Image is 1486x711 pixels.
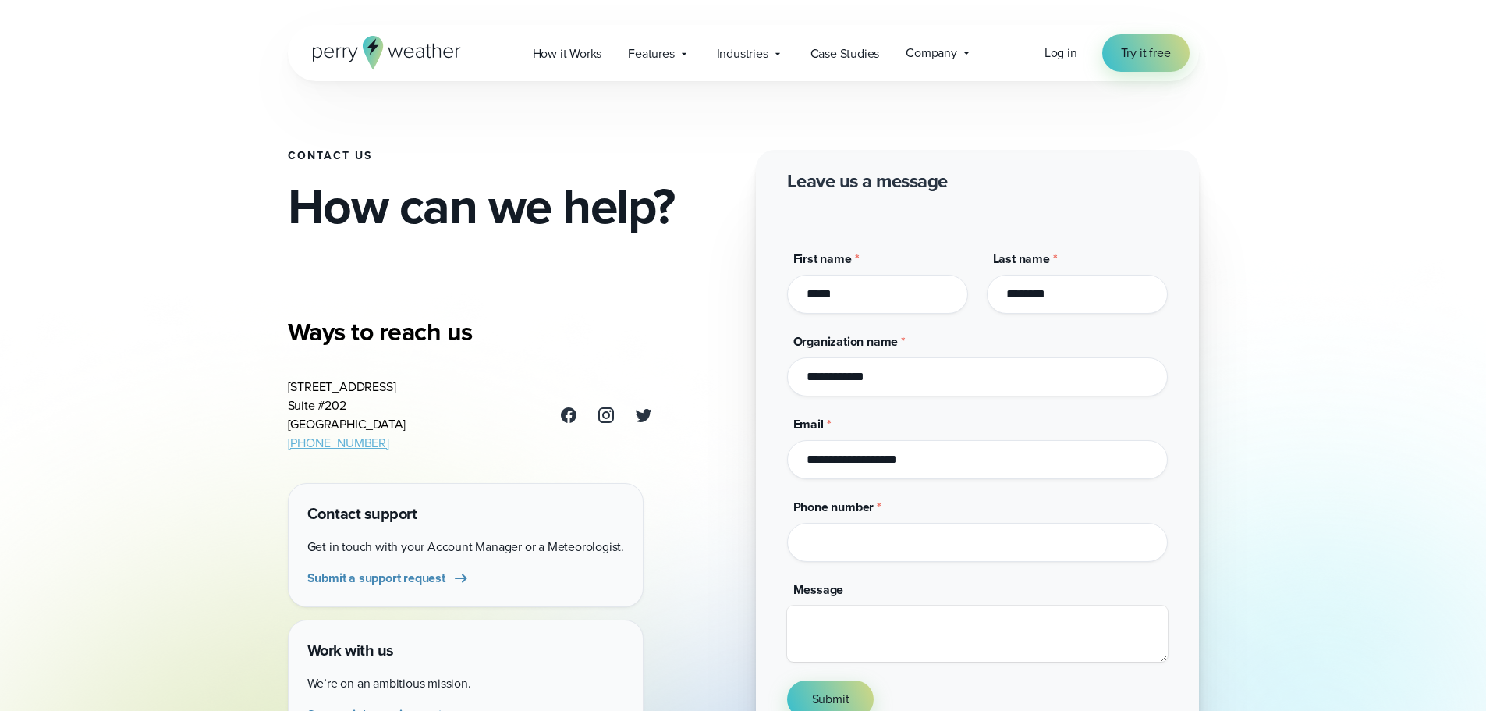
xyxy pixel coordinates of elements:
[288,181,731,231] h2: How can we help?
[797,37,893,69] a: Case Studies
[810,44,880,63] span: Case Studies
[307,538,624,556] p: Get in touch with your Account Manager or a Meteorologist.
[793,581,844,599] span: Message
[793,415,824,433] span: Email
[906,44,957,62] span: Company
[533,44,602,63] span: How it Works
[793,332,899,350] span: Organization name
[993,250,1050,268] span: Last name
[520,37,615,69] a: How it Works
[288,434,389,452] a: [PHONE_NUMBER]
[288,378,406,453] address: [STREET_ADDRESS] Suite #202 [GEOGRAPHIC_DATA]
[628,44,674,63] span: Features
[307,503,624,525] h4: Contact support
[307,569,445,588] span: Submit a support request
[307,569,470,588] a: Submit a support request
[1121,44,1171,62] span: Try it free
[288,150,731,162] h1: Contact Us
[793,498,874,516] span: Phone number
[793,250,852,268] span: First name
[1044,44,1077,62] a: Log in
[288,316,653,347] h3: Ways to reach us
[717,44,768,63] span: Industries
[787,169,948,194] h2: Leave us a message
[307,639,624,662] h4: Work with us
[1102,34,1190,72] a: Try it free
[307,674,624,693] p: We’re on an ambitious mission.
[812,690,849,709] span: Submit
